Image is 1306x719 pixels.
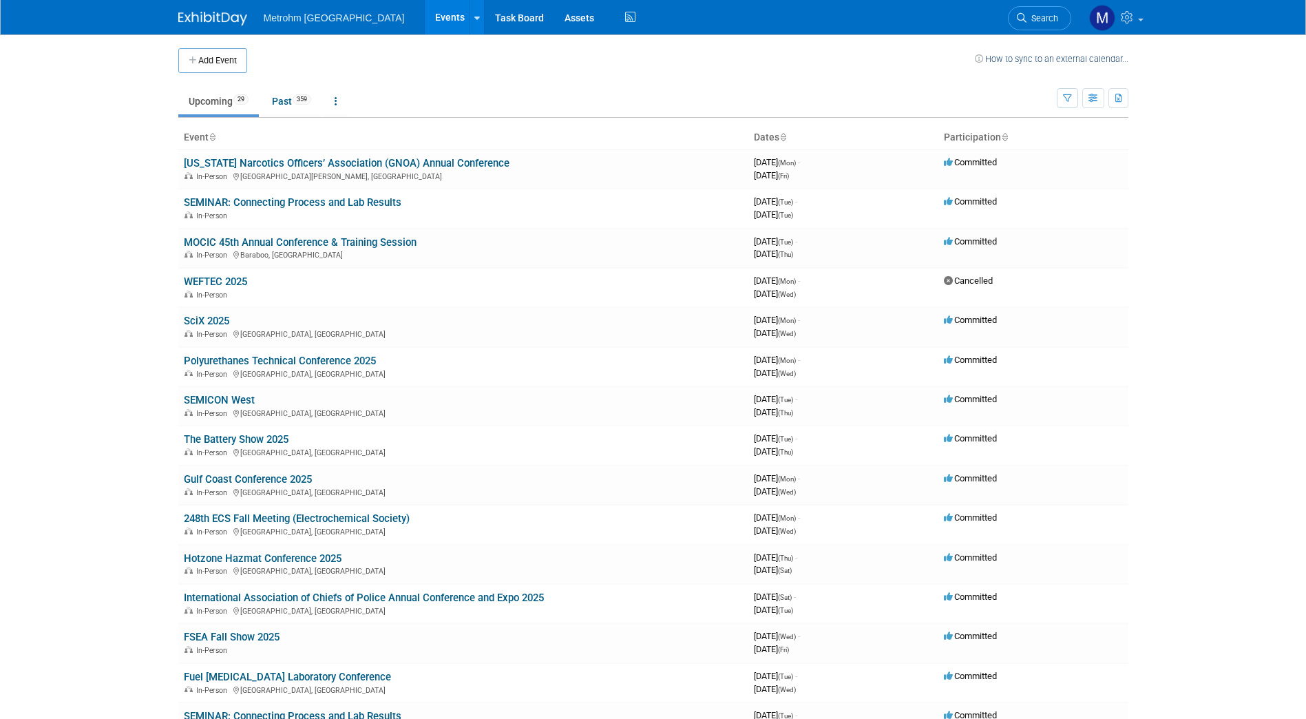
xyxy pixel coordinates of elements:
[185,448,193,455] img: In-Person Event
[944,671,997,681] span: Committed
[798,512,800,523] span: -
[754,631,800,641] span: [DATE]
[795,394,797,404] span: -
[184,355,376,367] a: Polyurethanes Technical Conference 2025
[795,196,797,207] span: -
[944,315,997,325] span: Committed
[778,396,793,404] span: (Tue)
[184,512,410,525] a: 248th ECS Fall Meeting (Electrochemical Society)
[184,328,743,339] div: [GEOGRAPHIC_DATA], [GEOGRAPHIC_DATA]
[184,565,743,576] div: [GEOGRAPHIC_DATA], [GEOGRAPHIC_DATA]
[184,671,391,683] a: Fuel [MEDICAL_DATA] Laboratory Conference
[754,328,796,338] span: [DATE]
[185,291,193,298] img: In-Person Event
[778,633,796,640] span: (Wed)
[184,486,743,497] div: [GEOGRAPHIC_DATA], [GEOGRAPHIC_DATA]
[754,196,797,207] span: [DATE]
[778,317,796,324] span: (Mon)
[184,605,743,616] div: [GEOGRAPHIC_DATA], [GEOGRAPHIC_DATA]
[1089,5,1115,31] img: Michelle Simoes
[798,631,800,641] span: -
[944,433,997,444] span: Committed
[1026,13,1058,23] span: Search
[754,368,796,378] span: [DATE]
[185,370,193,377] img: In-Person Event
[178,48,247,73] button: Add Event
[944,196,997,207] span: Committed
[754,275,800,286] span: [DATE]
[233,94,249,105] span: 29
[794,592,796,602] span: -
[754,565,792,575] span: [DATE]
[184,236,417,249] a: MOCIC 45th Annual Conference & Training Session
[944,631,997,641] span: Committed
[184,157,509,169] a: [US_STATE] Narcotics Officers’ Association (GNOA) Annual Conference
[185,528,193,534] img: In-Person Event
[184,315,229,327] a: SciX 2025
[938,126,1128,149] th: Participation
[754,486,796,497] span: [DATE]
[196,370,231,379] span: In-Person
[754,512,800,523] span: [DATE]
[754,446,793,457] span: [DATE]
[754,170,789,180] span: [DATE]
[184,446,743,457] div: [GEOGRAPHIC_DATA], [GEOGRAPHIC_DATA]
[944,473,997,483] span: Committed
[184,407,743,418] div: [GEOGRAPHIC_DATA], [GEOGRAPHIC_DATA]
[754,355,800,365] span: [DATE]
[944,552,997,563] span: Committed
[754,592,796,602] span: [DATE]
[184,525,743,536] div: [GEOGRAPHIC_DATA], [GEOGRAPHIC_DATA]
[184,394,255,406] a: SEMICON West
[196,607,231,616] span: In-Person
[754,407,793,417] span: [DATE]
[185,686,193,693] img: In-Person Event
[778,370,796,377] span: (Wed)
[184,249,743,260] div: Baraboo, [GEOGRAPHIC_DATA]
[778,686,796,694] span: (Wed)
[184,631,280,643] a: FSEA Fall Show 2025
[185,172,193,179] img: In-Person Event
[798,315,800,325] span: -
[185,251,193,258] img: In-Person Event
[184,473,312,486] a: Gulf Coast Conference 2025
[798,355,800,365] span: -
[293,94,311,105] span: 359
[798,157,800,167] span: -
[795,552,797,563] span: -
[778,435,793,443] span: (Tue)
[754,473,800,483] span: [DATE]
[754,315,800,325] span: [DATE]
[178,88,259,114] a: Upcoming29
[196,528,231,536] span: In-Person
[754,236,797,247] span: [DATE]
[185,488,193,495] img: In-Person Event
[178,126,748,149] th: Event
[779,132,786,143] a: Sort by Start Date
[944,355,997,365] span: Committed
[778,594,792,601] span: (Sat)
[1001,132,1008,143] a: Sort by Participation Type
[944,512,997,523] span: Committed
[778,448,793,456] span: (Thu)
[778,278,796,285] span: (Mon)
[754,525,796,536] span: [DATE]
[778,198,793,206] span: (Tue)
[196,488,231,497] span: In-Person
[184,275,247,288] a: WEFTEC 2025
[944,275,993,286] span: Cancelled
[778,357,796,364] span: (Mon)
[184,552,341,565] a: Hotzone Hazmat Conference 2025
[185,330,193,337] img: In-Person Event
[778,238,793,246] span: (Tue)
[184,592,544,604] a: International Association of Chiefs of Police Annual Conference and Expo 2025
[185,567,193,574] img: In-Person Event
[754,644,789,654] span: [DATE]
[754,209,793,220] span: [DATE]
[754,552,797,563] span: [DATE]
[196,291,231,300] span: In-Person
[778,211,793,219] span: (Tue)
[1008,6,1071,30] a: Search
[778,409,793,417] span: (Thu)
[185,646,193,653] img: In-Person Event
